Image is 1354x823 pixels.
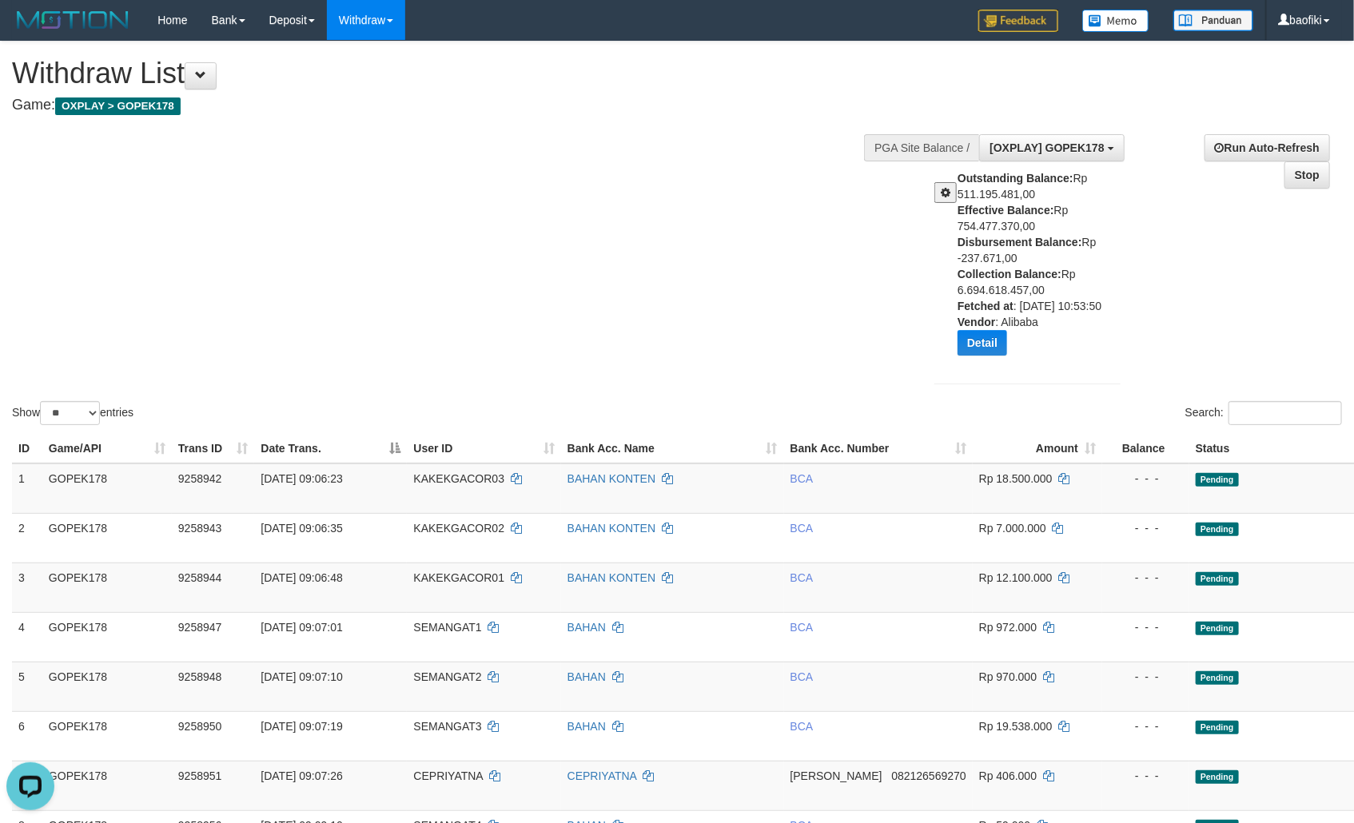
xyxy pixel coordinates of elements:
[958,330,1007,356] button: Detail
[567,571,655,584] a: BAHAN KONTEN
[178,472,222,485] span: 9258942
[42,463,172,514] td: GOPEK178
[261,571,342,584] span: [DATE] 09:06:48
[1284,161,1330,189] a: Stop
[978,10,1058,32] img: Feedback.jpg
[261,522,342,535] span: [DATE] 09:06:35
[413,621,481,634] span: SEMANGAT1
[413,769,483,782] span: CEPRIYATNA
[1109,619,1183,635] div: - - -
[567,522,655,535] a: BAHAN KONTEN
[1185,401,1342,425] label: Search:
[42,761,172,810] td: GOPEK178
[413,522,504,535] span: KAKEKGACOR02
[12,97,886,113] h4: Game:
[6,6,54,54] button: Open LiveChat chat widget
[1173,10,1253,31] img: panduan.png
[1082,10,1149,32] img: Button%20Memo.svg
[567,769,637,782] a: CEPRIYATNA
[1196,523,1239,536] span: Pending
[973,434,1102,463] th: Amount: activate to sort column ascending
[12,463,42,514] td: 1
[42,563,172,612] td: GOPEK178
[261,720,342,733] span: [DATE] 09:07:19
[790,522,813,535] span: BCA
[1109,471,1183,487] div: - - -
[12,8,133,32] img: MOTION_logo.png
[958,170,1133,368] div: Rp 511.195.481,00 Rp 754.477.370,00 Rp -237.671,00 Rp 6.694.618.457,00 : [DATE] 10:53:50 : Alibaba
[1196,622,1239,635] span: Pending
[12,711,42,761] td: 6
[12,662,42,711] td: 5
[784,434,973,463] th: Bank Acc. Number: activate to sort column ascending
[12,58,886,89] h1: Withdraw List
[958,268,1061,280] b: Collection Balance:
[178,621,222,634] span: 9258947
[178,769,222,782] span: 9258951
[1109,520,1183,536] div: - - -
[12,513,42,563] td: 2
[567,720,606,733] a: BAHAN
[790,720,813,733] span: BCA
[567,621,606,634] a: BAHAN
[979,134,1124,161] button: [OXPLAY] GOPEK178
[1196,721,1239,734] span: Pending
[178,522,222,535] span: 9258943
[958,172,1073,185] b: Outstanding Balance:
[1229,401,1342,425] input: Search:
[790,571,813,584] span: BCA
[958,204,1054,217] b: Effective Balance:
[979,769,1037,782] span: Rp 406.000
[1196,770,1239,784] span: Pending
[178,571,222,584] span: 9258944
[413,670,481,683] span: SEMANGAT2
[1102,434,1189,463] th: Balance
[567,472,655,485] a: BAHAN KONTEN
[261,769,342,782] span: [DATE] 09:07:26
[12,563,42,612] td: 3
[407,434,560,463] th: User ID: activate to sort column ascending
[42,434,172,463] th: Game/API: activate to sort column ascending
[413,720,481,733] span: SEMANGAT3
[790,472,813,485] span: BCA
[413,571,504,584] span: KAKEKGACOR01
[979,670,1037,683] span: Rp 970.000
[42,513,172,563] td: GOPEK178
[42,662,172,711] td: GOPEK178
[1109,669,1183,685] div: - - -
[567,670,606,683] a: BAHAN
[261,472,342,485] span: [DATE] 09:06:23
[1196,473,1239,487] span: Pending
[42,612,172,662] td: GOPEK178
[958,236,1082,248] b: Disbursement Balance:
[1196,572,1239,586] span: Pending
[1109,570,1183,586] div: - - -
[254,434,407,463] th: Date Trans.: activate to sort column descending
[55,97,181,115] span: OXPLAY > GOPEK178
[1109,768,1183,784] div: - - -
[261,670,342,683] span: [DATE] 09:07:10
[979,472,1053,485] span: Rp 18.500.000
[958,300,1014,312] b: Fetched at
[42,711,172,761] td: GOPEK178
[790,621,813,634] span: BCA
[178,720,222,733] span: 9258950
[172,434,255,463] th: Trans ID: activate to sort column ascending
[12,612,42,662] td: 4
[1205,134,1330,161] a: Run Auto-Refresh
[261,621,342,634] span: [DATE] 09:07:01
[979,571,1053,584] span: Rp 12.100.000
[979,621,1037,634] span: Rp 972.000
[561,434,784,463] th: Bank Acc. Name: activate to sort column ascending
[979,522,1046,535] span: Rp 7.000.000
[990,141,1104,154] span: [OXPLAY] GOPEK178
[12,401,133,425] label: Show entries
[40,401,100,425] select: Showentries
[790,769,882,782] span: [PERSON_NAME]
[1196,671,1239,685] span: Pending
[891,769,966,782] span: Copy 082126569270 to clipboard
[790,670,813,683] span: BCA
[12,434,42,463] th: ID
[413,472,504,485] span: KAKEKGACOR03
[979,720,1053,733] span: Rp 19.538.000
